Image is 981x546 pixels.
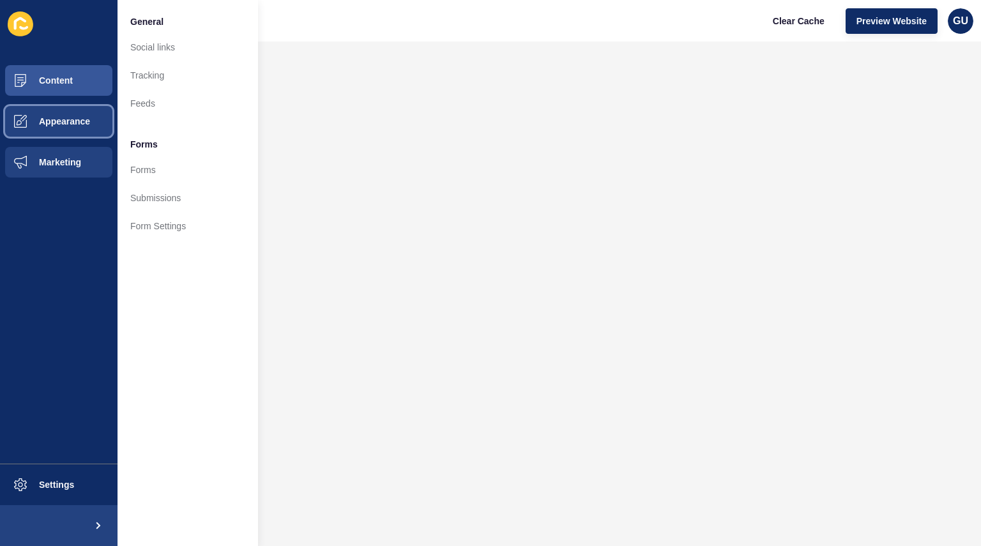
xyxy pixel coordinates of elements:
[762,8,835,34] button: Clear Cache
[856,15,927,27] span: Preview Website
[130,138,158,151] span: Forms
[118,212,258,240] a: Form Settings
[118,61,258,89] a: Tracking
[118,89,258,118] a: Feeds
[953,15,968,27] span: GU
[130,15,163,28] span: General
[773,15,825,27] span: Clear Cache
[846,8,938,34] button: Preview Website
[118,33,258,61] a: Social links
[118,184,258,212] a: Submissions
[41,42,981,546] iframe: To enrich screen reader interactions, please activate Accessibility in Grammarly extension settings
[118,156,258,184] a: Forms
